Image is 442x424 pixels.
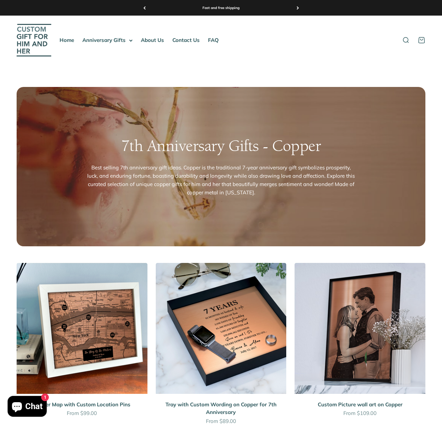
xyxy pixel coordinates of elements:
summary: Anniversary Gifts [82,36,133,44]
button: Previous [143,5,146,11]
sale-price: From $109.00 [343,409,377,417]
p: Fast and free shipping [202,5,240,11]
img: Custom Picture wall art on Copper [295,263,425,394]
a: Custom Picture wall art on Copper [318,401,403,408]
a: FAQ [208,37,219,43]
button: Next [297,5,299,11]
inbox-online-store-chat: Shopify online store chat [6,396,49,418]
split-lines: 7th Anniversary Gifts - Copper [121,136,321,155]
a: Copper Map with Custom Location Pins [33,401,130,408]
a: Tray with Custom Wording on Copper for 7th Anniversary [165,401,277,416]
a: Contact Us [172,37,200,43]
a: About Us [141,37,164,43]
sale-price: From $99.00 [67,409,97,417]
a: Home [60,37,74,43]
div: Best selling 7th anniversary gift ideas. Copper is the traditional 7-year anniversary gift symbol... [86,164,356,197]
